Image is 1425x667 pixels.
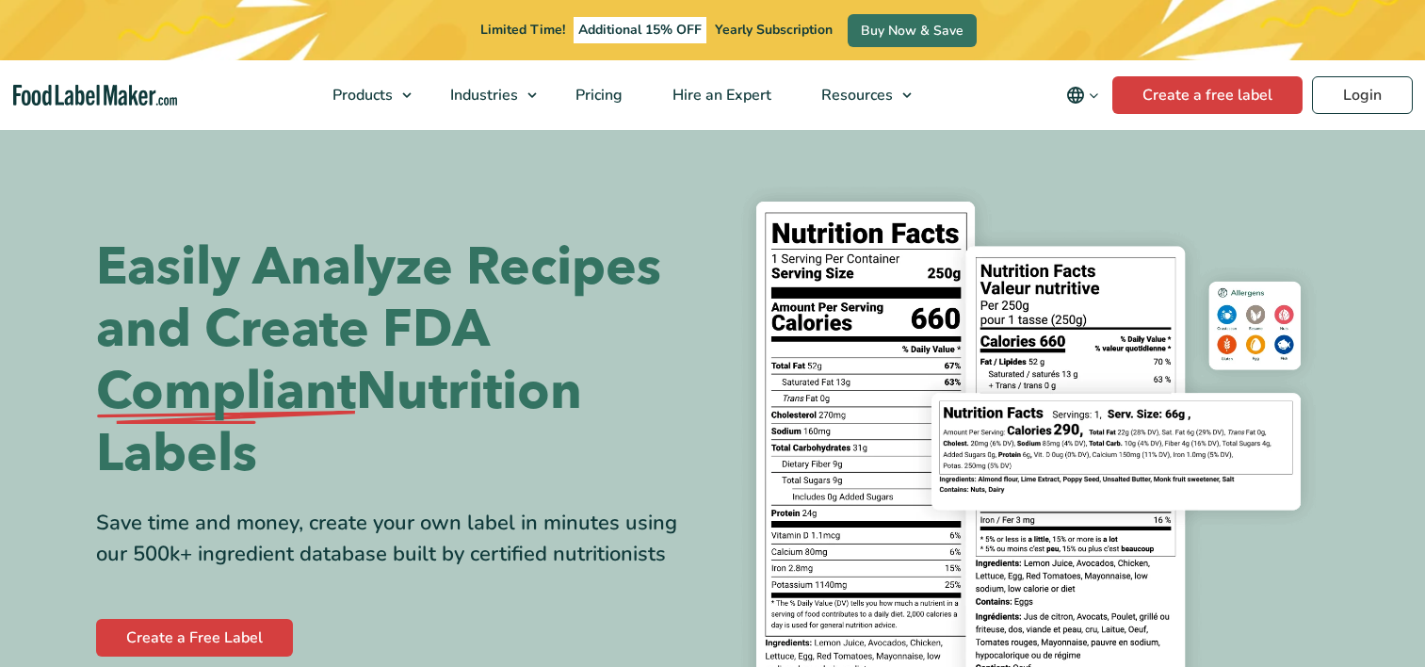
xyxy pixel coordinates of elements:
button: Change language [1053,76,1112,114]
span: Industries [445,85,520,106]
span: Limited Time! [480,21,565,39]
span: Hire an Expert [667,85,773,106]
a: Pricing [551,60,643,130]
a: Resources [797,60,921,130]
a: Login [1312,76,1413,114]
a: Create a Free Label [96,619,293,657]
span: Additional 15% OFF [574,17,706,43]
span: Resources [816,85,895,106]
div: Save time and money, create your own label in minutes using our 500k+ ingredient database built b... [96,508,699,570]
h1: Easily Analyze Recipes and Create FDA Nutrition Labels [96,236,699,485]
a: Food Label Maker homepage [13,85,177,106]
span: Yearly Subscription [715,21,833,39]
a: Create a free label [1112,76,1303,114]
span: Products [327,85,395,106]
a: Buy Now & Save [848,14,977,47]
span: Pricing [570,85,624,106]
a: Hire an Expert [648,60,792,130]
a: Products [308,60,421,130]
span: Compliant [96,361,356,423]
a: Industries [426,60,546,130]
